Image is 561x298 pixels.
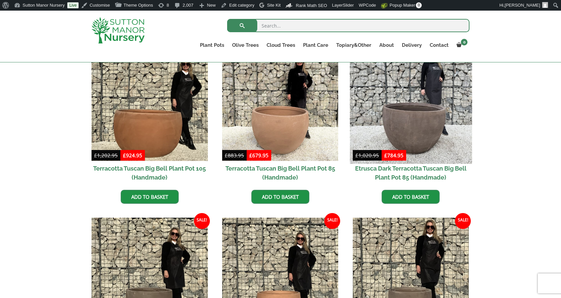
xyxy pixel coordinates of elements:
a: Contact [426,40,453,50]
h2: Terracotta Tuscan Big Bell Plant Pot 85 (Handmade) [222,161,339,185]
a: Plant Pots [196,40,228,50]
span: £ [249,152,252,159]
span: [PERSON_NAME] [505,3,540,8]
a: Add to basket: “Etrusca Dark Terracotta Tuscan Big Bell Plant Pot 85 (Handmade)” [382,190,440,204]
a: Plant Care [299,40,332,50]
bdi: 924.95 [123,152,142,159]
span: £ [94,152,97,159]
h2: Terracotta Tuscan Big Bell Plant Pot 105 (Handmade) [92,161,208,185]
span: 0 [416,2,422,8]
a: Add to basket: “Terracotta Tuscan Big Bell Plant Pot 105 (Handmade)” [121,190,179,204]
a: Sale! Terracotta Tuscan Big Bell Plant Pot 85 (Handmade) [222,44,339,185]
span: £ [225,152,228,159]
img: Etrusca Dark Terracotta Tuscan Big Bell Plant Pot 85 (Handmade) [350,42,472,164]
span: Sale! [324,213,340,229]
span: 0 [461,39,467,45]
a: Cloud Trees [263,40,299,50]
a: Add to basket: “Terracotta Tuscan Big Bell Plant Pot 85 (Handmade)” [251,190,309,204]
img: logo [92,17,145,43]
a: Olive Trees [228,40,263,50]
bdi: 1,202.95 [94,152,118,159]
a: About [375,40,398,50]
span: Sale! [455,213,471,229]
span: £ [384,152,387,159]
a: Topiary&Other [332,40,375,50]
bdi: 883.95 [225,152,244,159]
span: £ [355,152,358,159]
span: Rank Math SEO [296,3,327,8]
h2: Etrusca Dark Terracotta Tuscan Big Bell Plant Pot 85 (Handmade) [353,161,469,185]
bdi: 679.95 [249,152,269,159]
img: Terracotta Tuscan Big Bell Plant Pot 105 (Handmade) [92,44,208,161]
a: Live [67,2,79,8]
bdi: 784.95 [384,152,404,159]
span: Site Kit [267,3,280,8]
bdi: 1,020.95 [355,152,379,159]
a: Sale! Terracotta Tuscan Big Bell Plant Pot 105 (Handmade) [92,44,208,185]
a: 0 [453,40,469,50]
input: Search... [227,19,469,32]
img: Terracotta Tuscan Big Bell Plant Pot 85 (Handmade) [222,44,339,161]
a: Sale! Etrusca Dark Terracotta Tuscan Big Bell Plant Pot 85 (Handmade) [353,44,469,185]
span: £ [123,152,126,159]
span: Sale! [194,213,210,229]
a: Delivery [398,40,426,50]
